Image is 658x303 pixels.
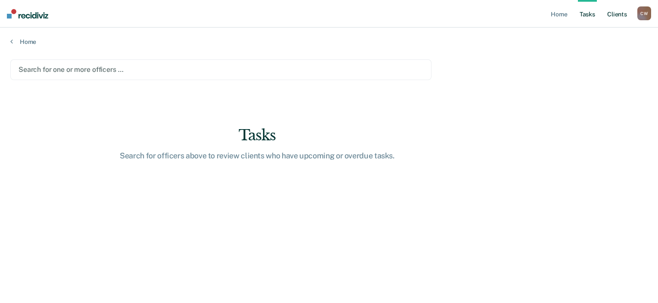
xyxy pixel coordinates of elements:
div: Search for officers above to review clients who have upcoming or overdue tasks. [119,151,395,161]
div: Tasks [119,127,395,144]
button: CW [637,6,651,20]
div: C W [637,6,651,20]
img: Recidiviz [7,9,48,19]
iframe: Intercom live chat [629,274,649,294]
a: Home [10,38,648,46]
